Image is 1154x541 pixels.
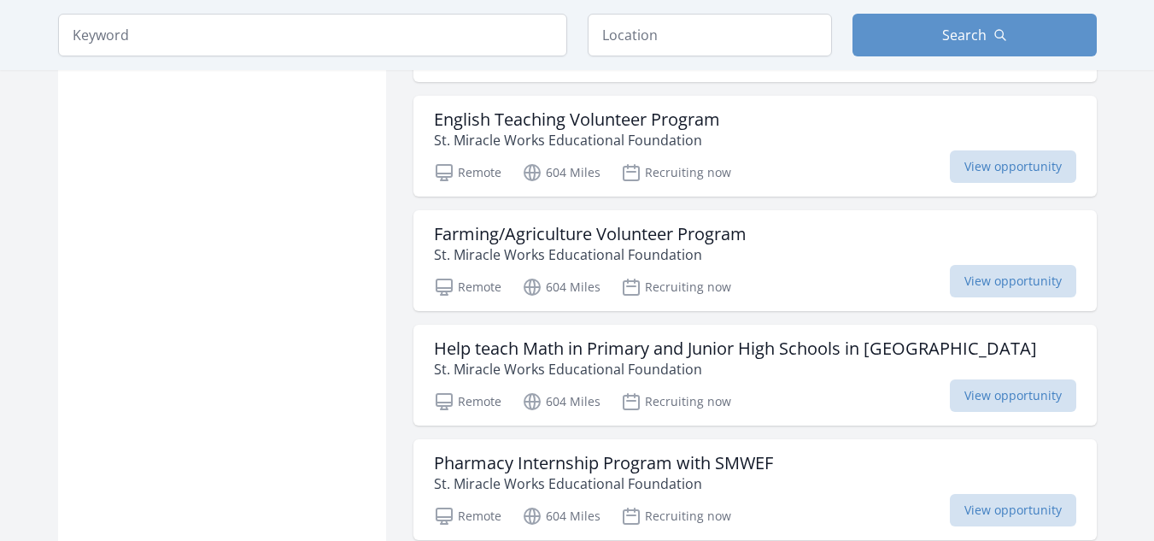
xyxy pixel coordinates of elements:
p: 604 Miles [522,391,600,412]
span: View opportunity [950,494,1076,526]
p: Remote [434,506,501,526]
span: Search [942,25,987,45]
p: St. Miracle Works Educational Foundation [434,473,773,494]
p: Remote [434,277,501,297]
h3: Farming/Agriculture Volunteer Program [434,224,747,244]
span: View opportunity [950,265,1076,297]
p: Remote [434,391,501,412]
p: Recruiting now [621,506,731,526]
span: View opportunity [950,150,1076,183]
p: Recruiting now [621,391,731,412]
a: Farming/Agriculture Volunteer Program St. Miracle Works Educational Foundation Remote 604 Miles R... [413,210,1097,311]
p: Remote [434,162,501,183]
p: St. Miracle Works Educational Foundation [434,359,1037,379]
p: Recruiting now [621,277,731,297]
p: 604 Miles [522,506,600,526]
span: View opportunity [950,379,1076,412]
p: Recruiting now [621,162,731,183]
a: Pharmacy Internship Program with SMWEF St. Miracle Works Educational Foundation Remote 604 Miles ... [413,439,1097,540]
h3: Help teach Math in Primary and Junior High Schools in [GEOGRAPHIC_DATA] [434,338,1037,359]
input: Keyword [58,14,567,56]
a: English Teaching Volunteer Program St. Miracle Works Educational Foundation Remote 604 Miles Recr... [413,96,1097,197]
p: 604 Miles [522,162,600,183]
p: St. Miracle Works Educational Foundation [434,244,747,265]
input: Location [588,14,832,56]
p: 604 Miles [522,277,600,297]
h3: English Teaching Volunteer Program [434,109,720,130]
p: St. Miracle Works Educational Foundation [434,130,720,150]
button: Search [852,14,1097,56]
a: Help teach Math in Primary and Junior High Schools in [GEOGRAPHIC_DATA] St. Miracle Works Educati... [413,325,1097,426]
h3: Pharmacy Internship Program with SMWEF [434,453,773,473]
